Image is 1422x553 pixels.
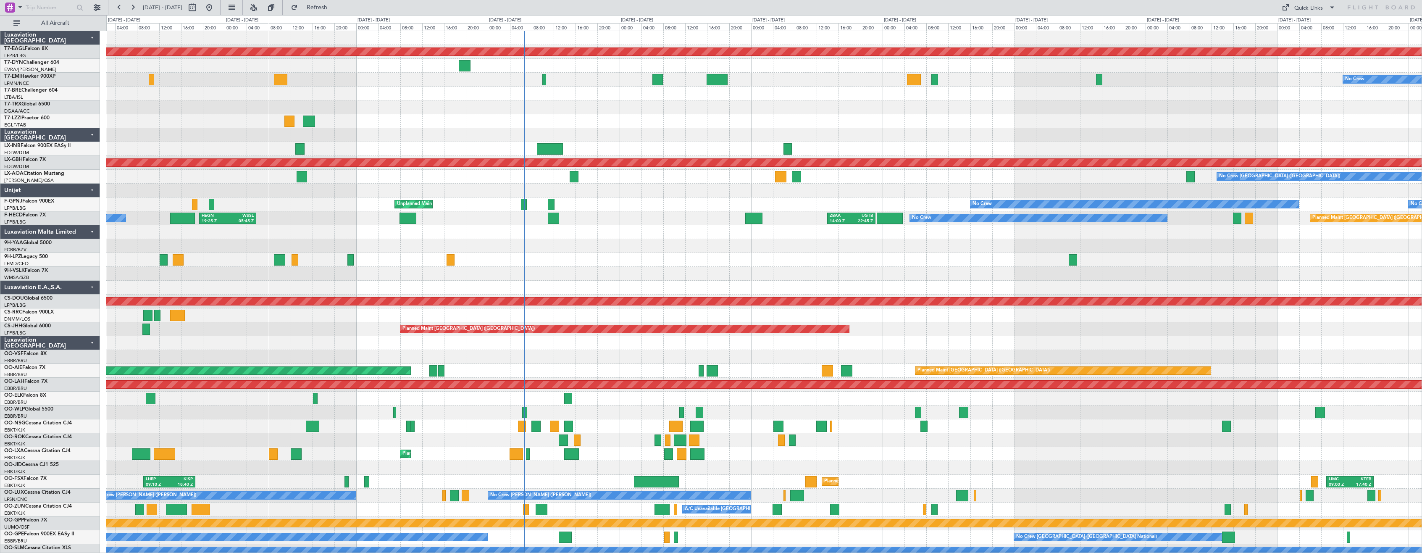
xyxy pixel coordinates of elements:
div: 20:00 [1387,23,1409,31]
a: OO-AIEFalcon 7X [4,365,45,370]
div: 12:00 [817,23,838,31]
span: F-HECD [4,213,23,218]
div: 16:00 [576,23,597,31]
div: No Crew [912,212,931,224]
a: LFPB/LBG [4,219,26,225]
div: 08:00 [532,23,554,31]
div: 16:00 [181,23,203,31]
span: Refresh [300,5,335,11]
a: OO-WLPGlobal 5500 [4,407,53,412]
span: OO-LXA [4,448,24,453]
div: 12:00 [948,23,970,31]
div: 14:00 Z [830,219,851,224]
a: DGAA/ACC [4,108,30,114]
a: EBBR/BRU [4,413,27,419]
div: 04:00 [1299,23,1321,31]
div: 12:00 [422,23,444,31]
div: 22:45 Z [852,219,873,224]
a: [PERSON_NAME]/QSA [4,177,54,184]
a: EBBR/BRU [4,358,27,364]
div: 04:00 [1036,23,1058,31]
span: OO-ROK [4,434,25,440]
a: DNMM/LOS [4,316,30,322]
div: Planned Maint [GEOGRAPHIC_DATA] ([GEOGRAPHIC_DATA]) [402,323,535,335]
a: LFMD/CEQ [4,261,29,267]
span: OO-WLP [4,407,25,412]
div: 08:00 [137,23,159,31]
div: Planned Maint [GEOGRAPHIC_DATA] ([GEOGRAPHIC_DATA]) [917,364,1050,377]
div: 00:00 [620,23,641,31]
a: T7-TRXGlobal 6500 [4,102,50,107]
div: UGTB [852,213,873,219]
div: [DATE] - [DATE] [752,17,785,24]
div: KTEB [1350,477,1372,482]
a: OO-GPPFalcon 7X [4,518,47,523]
span: [DATE] - [DATE] [143,4,182,11]
span: OO-SLM [4,545,24,550]
a: OO-ROKCessna Citation CJ4 [4,434,72,440]
div: 09:10 Z [146,482,169,488]
div: [DATE] - [DATE] [226,17,258,24]
div: 04:00 [115,23,137,31]
div: [DATE] - [DATE] [1278,17,1311,24]
div: No Crew [PERSON_NAME] ([PERSON_NAME]) [95,489,196,502]
button: Refresh [287,1,337,14]
a: OO-LXACessna Citation CJ4 [4,448,71,453]
span: T7-TRX [4,102,21,107]
div: [DATE] - [DATE] [1147,17,1179,24]
a: CS-RRCFalcon 900LX [4,310,54,315]
div: No Crew [GEOGRAPHIC_DATA] ([GEOGRAPHIC_DATA]) [1219,170,1340,183]
a: LFMN/NCE [4,80,29,87]
a: EBKT/KJK [4,510,25,516]
a: EDLW/DTM [4,150,29,156]
a: OO-JIDCessna CJ1 525 [4,462,59,467]
div: No Crew [GEOGRAPHIC_DATA] ([GEOGRAPHIC_DATA] National) [1016,531,1157,543]
div: 12:00 [1212,23,1233,31]
a: EBBR/BRU [4,385,27,392]
div: 16:00 [1233,23,1255,31]
span: OO-ELK [4,393,23,398]
a: F-GPNJFalcon 900EX [4,199,54,204]
div: Quick Links [1294,4,1323,13]
a: LTBA/ISL [4,94,23,100]
div: [DATE] - [DATE] [621,17,653,24]
a: EBBR/BRU [4,399,27,406]
div: 04:00 [904,23,926,31]
div: 00:00 [1014,23,1036,31]
a: EGLF/FAB [4,122,26,128]
a: EVRA/[PERSON_NAME] [4,66,56,73]
div: No Crew [973,198,992,211]
div: 16:00 [970,23,992,31]
span: T7-LZZI [4,116,21,121]
button: All Aircraft [9,16,91,30]
span: OO-JID [4,462,22,467]
div: 00:00 [883,23,904,31]
div: 16:00 [707,23,729,31]
div: 00:00 [751,23,773,31]
div: 20:00 [334,23,356,31]
div: 20:00 [203,23,225,31]
div: 16:00 [838,23,860,31]
a: 9H-YAAGlobal 5000 [4,240,52,245]
div: 16:00 [1365,23,1387,31]
a: OO-ELKFalcon 8X [4,393,46,398]
a: WMSA/SZB [4,274,29,281]
a: EDLW/DTM [4,163,29,170]
span: OO-AIE [4,365,22,370]
div: 08:00 [1058,23,1080,31]
a: 9H-VSLKFalcon 7X [4,268,48,273]
div: 00:00 [225,23,247,31]
span: 9H-VSLK [4,268,25,273]
div: 12:00 [1343,23,1365,31]
span: CS-RRC [4,310,22,315]
div: 20:00 [466,23,488,31]
a: LX-AOACitation Mustang [4,171,64,176]
div: 20:00 [729,23,751,31]
a: T7-EAGLFalcon 8X [4,46,48,51]
button: Quick Links [1277,1,1340,14]
div: 20:00 [1124,23,1146,31]
a: EBKT/KJK [4,482,25,489]
div: Planned Maint Kortrijk-[GEOGRAPHIC_DATA] [824,475,922,488]
span: CS-DOU [4,296,24,301]
span: LX-INB [4,143,21,148]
